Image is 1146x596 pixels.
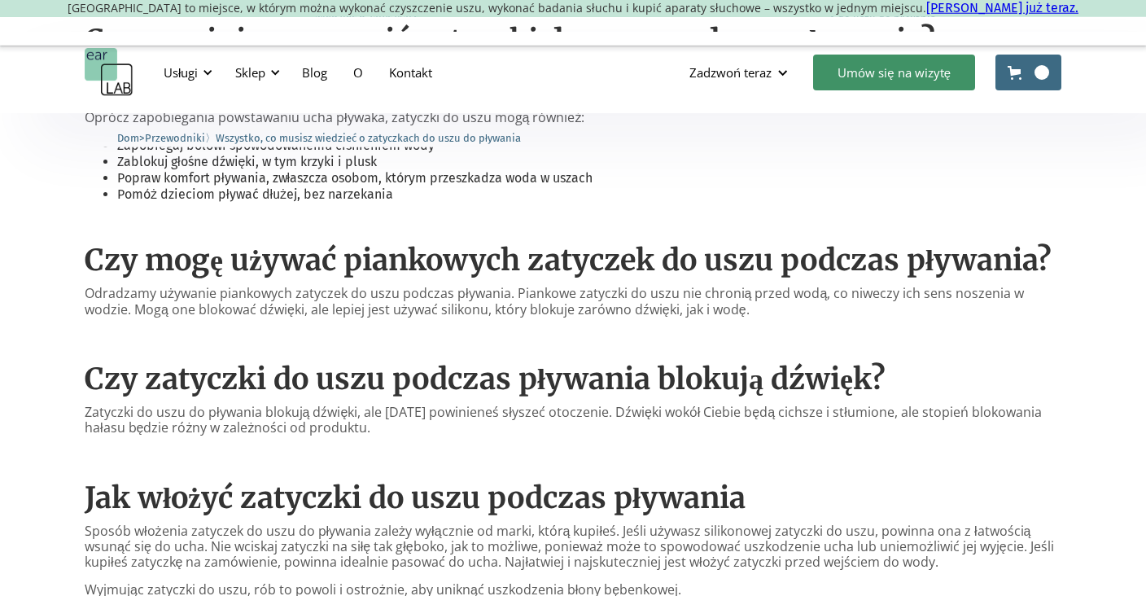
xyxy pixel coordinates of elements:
[145,129,205,145] a: Przewodniki
[145,132,205,144] font: Przewodniki
[389,64,432,81] font: Kontakt
[117,170,593,186] font: Popraw komfort pływania, zwłaszcza osobom, którym przeszkadza woda w uszach
[205,132,216,144] font: 〉
[676,48,805,97] div: Zadzwoń teraz
[117,186,393,202] font: Pomóż dzieciom pływać dłużej, bez narzekania
[289,49,340,96] a: Blog
[85,361,886,397] font: Czy zatyczki do uszu podczas pływania blokują dźwięk?
[85,480,746,516] font: Jak włożyć zatyczki do uszu podczas pływania
[164,64,198,81] font: Usługi
[995,55,1061,90] a: Otwórz koszyk
[353,64,363,81] font: O
[85,108,584,126] font: Oprócz zapobiegania powstawaniu ucha pływaka, zatyczki do uszu mogą również:
[117,132,139,144] font: Dom
[813,55,975,90] a: Umów się na wizytę
[85,284,1024,318] font: Odradzamy używanie piankowych zatyczek do uszu podczas pływania. Piankowe zatyczki do uszu nie ch...
[139,132,145,144] font: >
[235,64,265,81] font: Sklep
[117,154,377,169] font: Zablokuj głośne dźwięki, w tym krzyki i plusk
[216,129,521,145] a: Wszystko, co musisz wiedzieć o zatyczkach do uszu do pływania
[340,49,376,96] a: O
[689,64,772,81] font: Zadzwoń teraz
[216,132,521,144] font: Wszystko, co musisz wiedzieć o zatyczkach do uszu do pływania
[838,64,951,81] font: Umów się na wizytę
[302,64,327,81] font: Blog
[376,49,445,96] a: Kontakt
[117,129,139,145] a: Dom
[85,403,1042,436] font: Zatyczki do uszu do pływania blokują dźwięki, ale [DATE] powinieneś słyszeć otoczenie. Dźwięki wo...
[225,48,285,97] div: Sklep
[85,522,1054,571] font: Sposób włożenia zatyczek do uszu do pływania zależy wyłącznie od marki, którą kupiłeś. Jeśli używ...
[154,48,217,97] div: Usługi
[85,242,1052,278] font: Czy mogę używać piankowych zatyczek do uszu podczas pływania?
